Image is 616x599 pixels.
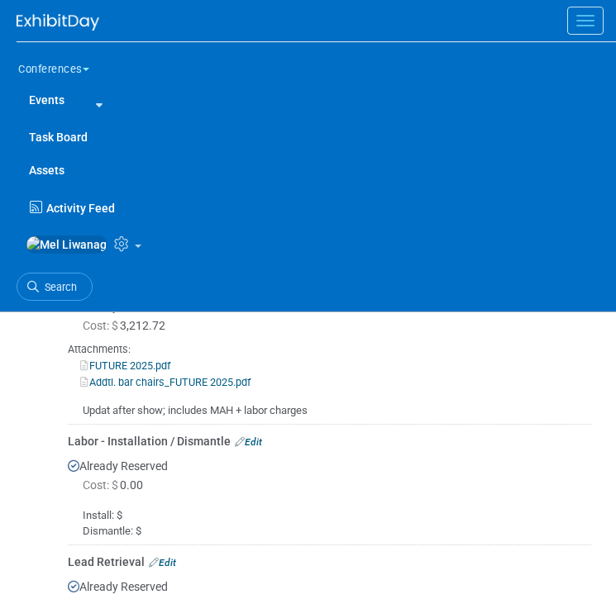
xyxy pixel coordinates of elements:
[235,436,262,448] a: Edit
[26,187,616,221] a: Activity Feed
[46,202,115,215] span: Activity Feed
[80,376,251,388] a: Addtl. bar chairs_FUTURE 2025.pdf
[83,478,150,492] span: 0.00
[68,495,591,539] div: Install: $ Dismantle: $
[83,319,172,332] span: 3,212.72
[17,121,616,154] a: Task Board
[17,14,99,31] img: ExhibitDay
[68,290,591,419] div: Already Reserved
[68,449,591,539] div: Already Reserved
[68,342,591,357] div: Attachments:
[68,433,591,449] div: Labor - Installation / Dismantle
[80,359,170,372] a: FUTURE 2025.pdf
[17,49,110,83] button: Conferences
[567,7,604,35] button: Menu
[17,154,616,187] a: Assets
[149,557,176,568] a: Edit
[83,319,120,332] span: Cost: $
[68,554,591,570] div: Lead Retrieval
[83,478,120,492] span: Cost: $
[17,83,77,116] a: Events
[39,281,77,293] span: Search
[26,235,107,254] img: Mel Liwanag
[17,273,93,302] a: Search
[68,390,591,419] div: Updat after show; includes MAH + labor charges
